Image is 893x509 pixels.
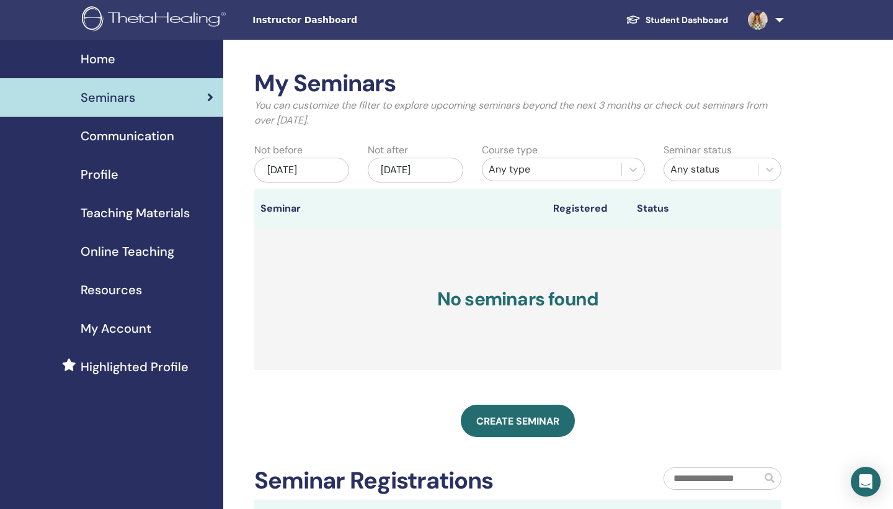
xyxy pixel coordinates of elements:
[626,14,641,25] img: graduation-cap-white.svg
[254,70,781,98] h2: My Seminars
[81,204,190,222] span: Teaching Materials
[670,162,752,177] div: Any status
[254,158,349,182] div: [DATE]
[82,6,230,34] img: logo.png
[81,319,151,338] span: My Account
[748,10,768,30] img: default.jpg
[81,88,135,107] span: Seminars
[489,162,615,177] div: Any type
[631,189,756,228] th: Status
[368,143,408,158] label: Not after
[81,358,189,376] span: Highlighted Profile
[81,127,174,145] span: Communication
[254,98,781,128] p: You can customize the filter to explore upcoming seminars beyond the next 3 months or check out s...
[254,467,493,495] h2: Seminar Registrations
[616,9,738,32] a: Student Dashboard
[254,189,338,228] th: Seminar
[851,467,881,497] div: Open Intercom Messenger
[254,143,303,158] label: Not before
[81,242,174,261] span: Online Teaching
[664,143,732,158] label: Seminar status
[482,143,538,158] label: Course type
[547,189,631,228] th: Registered
[81,50,115,68] span: Home
[461,405,575,437] a: Create seminar
[476,415,559,428] span: Create seminar
[81,281,142,299] span: Resources
[252,14,438,27] span: Instructor Dashboard
[254,228,781,370] h3: No seminars found
[368,158,463,182] div: [DATE]
[81,165,118,184] span: Profile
